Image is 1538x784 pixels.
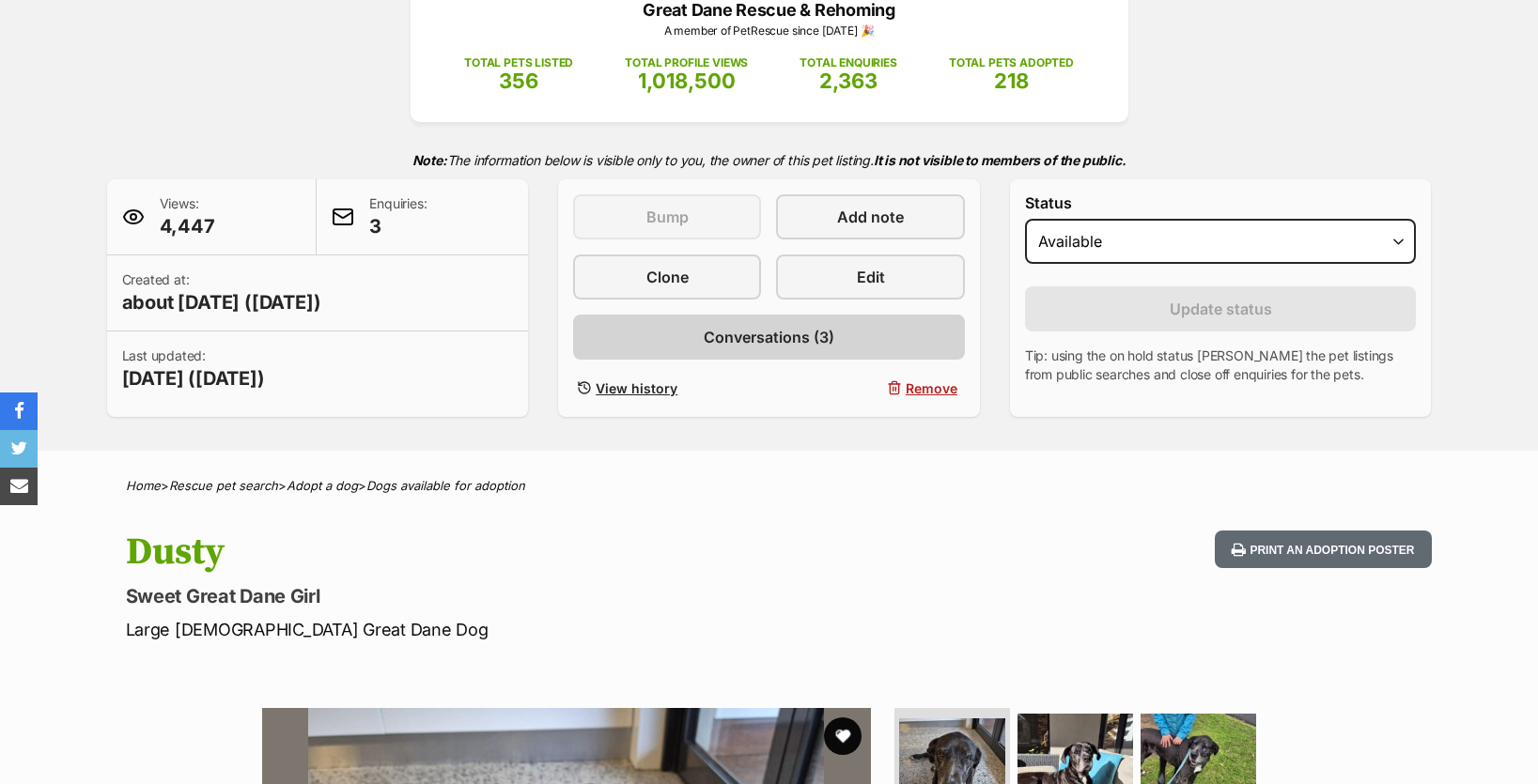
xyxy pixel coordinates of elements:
[1215,530,1431,569] button: Print an adoption poster
[646,206,689,228] span: Bump
[704,326,834,348] span: Conversations (3)
[79,479,1460,493] div: > > >
[573,254,761,300] a: Clone
[1025,194,1417,211] label: Status
[122,289,321,315] span: about [DATE] ([DATE])
[169,478,278,493] a: Rescue pet search
[1025,286,1417,331] button: Update status
[1025,346,1417,384] p: Tip: using the on hold status [PERSON_NAME] the pet listings from public searches and close off e...
[499,69,538,93] span: 356
[126,530,921,574] h1: Dusty
[439,23,1100,39] p: A member of PetRescue since [DATE] 🎉
[126,478,161,493] a: Home
[819,69,878,93] span: 2,363
[573,315,965,360] a: Conversations (3)
[776,194,964,239] a: Add note
[646,266,689,288] span: Clone
[287,478,358,493] a: Adopt a dog
[122,346,265,392] p: Last updated:
[994,69,1029,93] span: 218
[906,378,957,398] span: Remove
[874,152,1126,168] strong: It is not visible to members of the public.
[857,266,885,288] span: Edit
[824,717,862,755] button: favourite
[122,365,265,392] span: [DATE] ([DATE])
[596,378,677,398] span: View history
[949,54,1074,71] p: TOTAL PETS ADOPTED
[638,69,736,93] span: 1,018,500
[126,617,921,642] p: Large [DEMOGRAPHIC_DATA] Great Dane Dog
[369,213,427,239] span: 3
[126,583,921,609] p: Sweet Great Dane Girl
[107,141,1432,179] p: The information below is visible only to you, the owner of this pet listing.
[776,254,964,300] a: Edit
[464,54,573,71] p: TOTAL PETS LISTED
[122,270,321,315] p: Created at:
[573,375,761,402] a: View history
[369,194,427,239] p: Enquiries:
[1170,298,1272,320] span: Update status
[837,206,904,228] span: Add note
[800,54,896,71] p: TOTAL ENQUIRIES
[366,478,525,493] a: Dogs available for adoption
[160,194,215,239] p: Views:
[625,54,748,71] p: TOTAL PROFILE VIEWS
[412,152,447,168] strong: Note:
[573,194,761,239] button: Bump
[160,213,215,239] span: 4,447
[776,375,964,402] button: Remove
